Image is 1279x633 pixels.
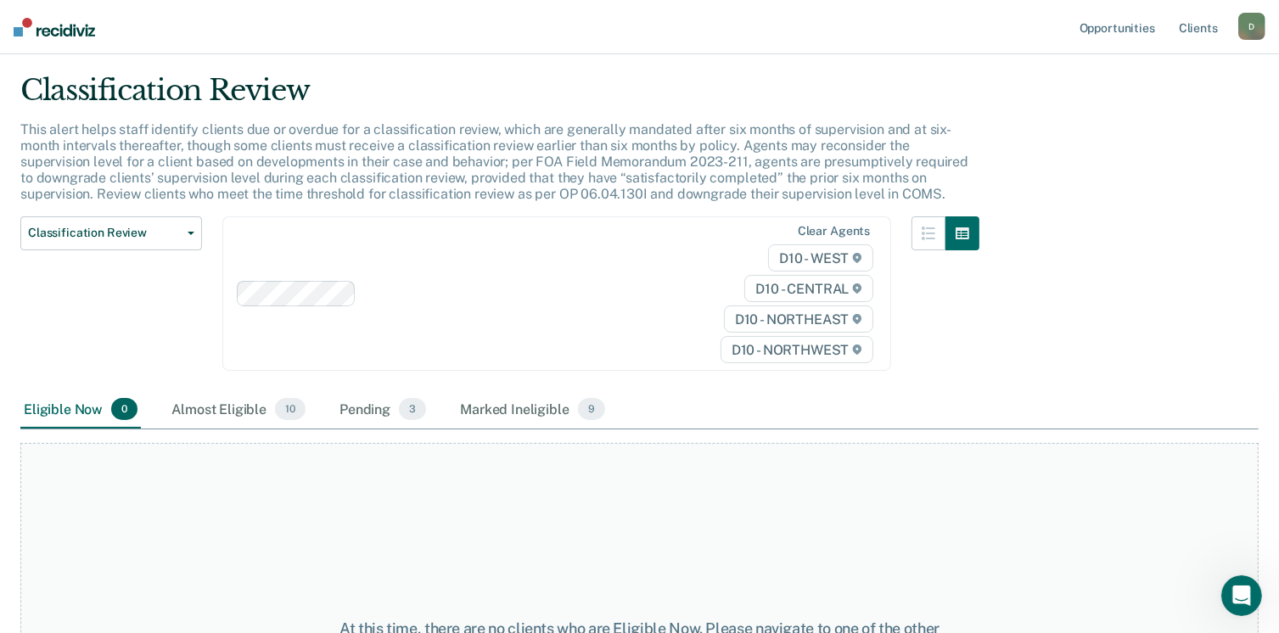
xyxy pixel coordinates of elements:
div: Pending3 [336,391,429,429]
div: Almost Eligible10 [168,391,309,429]
span: 0 [111,398,137,420]
span: 9 [578,398,605,420]
p: This alert helps staff identify clients due or overdue for a classification review, which are gen... [20,121,968,203]
div: Classification Review [20,73,979,121]
button: Classification Review [20,216,202,250]
button: D [1238,13,1265,40]
div: Eligible Now0 [20,391,141,429]
span: 10 [275,398,306,420]
img: Recidiviz [14,18,95,36]
div: Marked Ineligible9 [457,391,609,429]
div: Clear agents [798,224,870,238]
span: D10 - NORTHWEST [721,336,873,363]
span: 3 [399,398,426,420]
span: D10 - CENTRAL [744,275,873,302]
span: Classification Review [28,226,181,240]
iframe: Intercom live chat [1221,575,1262,616]
span: D10 - WEST [768,244,873,272]
span: D10 - NORTHEAST [724,305,873,333]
